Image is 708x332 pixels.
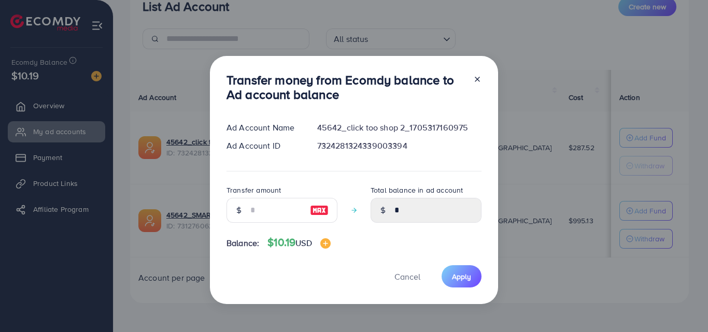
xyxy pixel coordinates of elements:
[371,185,463,195] label: Total balance in ad account
[295,237,311,249] span: USD
[381,265,433,287] button: Cancel
[394,271,420,282] span: Cancel
[226,185,281,195] label: Transfer amount
[664,285,700,324] iframe: Chat
[310,204,329,216] img: image
[320,238,331,249] img: image
[218,140,309,152] div: Ad Account ID
[309,140,490,152] div: 7324281324339003394
[442,265,482,287] button: Apply
[218,122,309,134] div: Ad Account Name
[226,73,465,103] h3: Transfer money from Ecomdy balance to Ad account balance
[309,122,490,134] div: 45642_click too shop 2_1705317160975
[226,237,259,249] span: Balance:
[452,271,471,282] span: Apply
[267,236,330,249] h4: $10.19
